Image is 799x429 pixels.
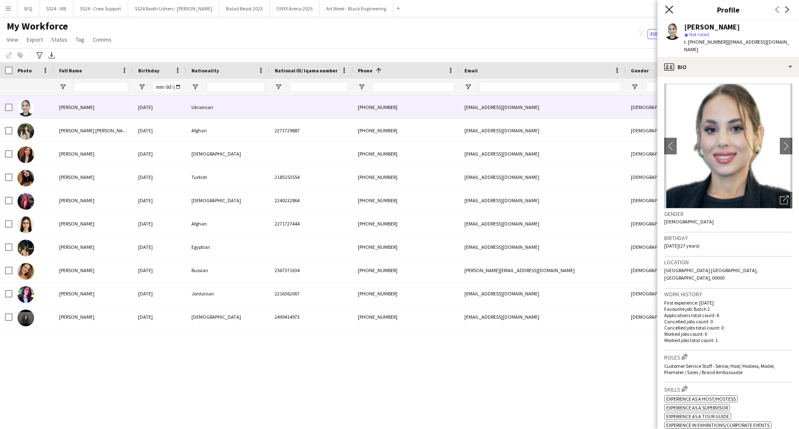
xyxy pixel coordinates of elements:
div: [DEMOGRAPHIC_DATA] [626,189,667,212]
button: SS24 - Crew Support [73,0,128,17]
div: Jordanian [186,282,270,305]
button: Balad Beast 2025 [219,0,270,17]
h3: Skills [664,384,792,393]
button: Open Filter Menu [358,83,365,91]
span: Email [464,67,478,74]
div: [DEMOGRAPHIC_DATA] [626,212,667,235]
div: [EMAIL_ADDRESS][DOMAIN_NAME] [459,236,626,258]
div: [DEMOGRAPHIC_DATA] [626,236,667,258]
span: 2271729887 [275,127,300,134]
h3: Roles [664,352,792,361]
h3: Gender [664,210,792,218]
span: [PERSON_NAME] [59,197,94,203]
button: Open Filter Menu [275,83,282,91]
span: 2499414973 [275,314,300,320]
div: [DEMOGRAPHIC_DATA] [186,189,270,212]
div: [DEMOGRAPHIC_DATA] [626,305,667,328]
div: Afghan [186,119,270,142]
div: [DATE] [133,96,186,119]
a: Comms [89,34,115,45]
img: Nadia Zao [17,216,34,233]
div: [EMAIL_ADDRESS][DOMAIN_NAME] [459,142,626,165]
span: [PERSON_NAME] [59,104,94,110]
span: Export [27,36,43,43]
div: Ukrainian [186,96,270,119]
input: Birthday Filter Input [153,82,181,92]
span: 2271727444 [275,221,300,227]
div: Bio [658,57,799,77]
div: [EMAIL_ADDRESS][DOMAIN_NAME] [459,305,626,328]
p: First experience: [DATE] [664,300,792,306]
input: National ID/ Iqama number Filter Input [290,82,348,92]
img: Reine Khatib [17,310,34,326]
span: Experience as a Host/Hostess [666,396,736,402]
button: Open Filter Menu [138,83,146,91]
div: [PHONE_NUMBER] [353,305,459,328]
div: [DATE] [133,166,186,188]
button: Everyone8,708 [648,29,689,39]
div: [DATE] [133,119,186,142]
img: Linda Qari [17,170,34,186]
p: Worked jobs count: 0 [664,331,792,337]
span: [PERSON_NAME] [59,290,94,297]
span: Birthday [138,67,159,74]
div: [PERSON_NAME] [684,23,740,31]
span: Photo [17,67,32,74]
div: [PHONE_NUMBER] [353,119,459,142]
app-action-btn: Advanced filters [35,50,45,60]
div: [DEMOGRAPHIC_DATA] [186,142,270,165]
span: Nationality [191,67,219,74]
span: Full Name [59,67,82,74]
img: Natalia Rapchynska [17,100,34,117]
span: t. [PHONE_NUMBER] [684,39,727,45]
span: Gender [631,67,649,74]
span: My Workforce [7,20,68,32]
input: Full Name Filter Input [74,82,128,92]
div: [DATE] [133,236,186,258]
div: [PHONE_NUMBER] [353,96,459,119]
div: [DEMOGRAPHIC_DATA] [626,96,667,119]
img: Angelina Kudriavtseva [17,263,34,280]
h3: Birthday [664,234,792,242]
span: Status [51,36,67,43]
a: Export [23,34,46,45]
div: [DATE] [133,142,186,165]
app-action-btn: Export XLSX [47,50,57,60]
div: Afghan [186,212,270,235]
div: [DATE] [133,282,186,305]
input: Gender Filter Input [646,82,663,92]
div: [DATE] [133,212,186,235]
div: [DEMOGRAPHIC_DATA] [626,282,667,305]
img: Shadia Alex [17,123,34,140]
div: [DEMOGRAPHIC_DATA] [626,166,667,188]
p: Applications total count: 6 [664,312,792,318]
p: Favourite job: Batch 2 [664,306,792,312]
div: [PHONE_NUMBER] [353,212,459,235]
span: [PERSON_NAME] [59,314,94,320]
div: [EMAIL_ADDRESS][DOMAIN_NAME] [459,189,626,212]
a: View [3,34,22,45]
span: 2567371634 [275,267,300,273]
span: [PERSON_NAME] [PERSON_NAME] [59,127,131,134]
div: [DATE] [133,305,186,328]
span: [PERSON_NAME] [59,244,94,250]
div: [EMAIL_ADDRESS][DOMAIN_NAME] [459,282,626,305]
span: Experience as a Tour Guide [666,413,729,419]
button: Open Filter Menu [59,83,67,91]
div: [DEMOGRAPHIC_DATA] [186,305,270,328]
div: [PHONE_NUMBER] [353,189,459,212]
div: [DEMOGRAPHIC_DATA] [626,259,667,282]
div: [PERSON_NAME][EMAIL_ADDRESS][DOMAIN_NAME] [459,259,626,282]
img: Hanan Khater [17,193,34,210]
div: [EMAIL_ADDRESS][DOMAIN_NAME] [459,96,626,119]
span: [PERSON_NAME] [59,174,94,180]
div: [DEMOGRAPHIC_DATA] [626,142,667,165]
span: Comms [93,36,112,43]
button: Art Week - Black Engineering [320,0,393,17]
p: Cancelled jobs total count: 0 [664,325,792,331]
span: Phone [358,67,372,74]
span: [GEOGRAPHIC_DATA] [GEOGRAPHIC_DATA], [GEOGRAPHIC_DATA], 00000 [664,267,758,281]
span: [PERSON_NAME] [59,221,94,227]
span: Experience as a Supervisor [666,404,728,411]
button: Open Filter Menu [464,83,472,91]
